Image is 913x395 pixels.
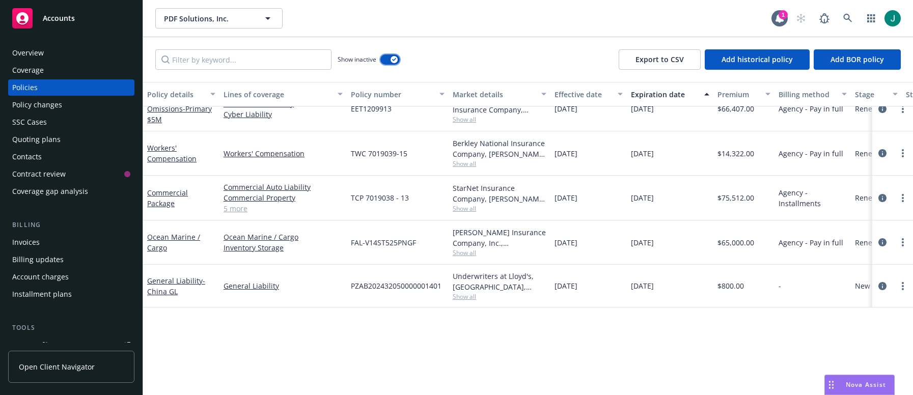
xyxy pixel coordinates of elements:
span: PDF Solutions, Inc. [164,13,252,24]
a: Ocean Marine / Cargo [147,232,200,252]
div: 1 [779,10,788,19]
button: Add BOR policy [814,49,901,70]
input: Filter by keyword... [155,49,331,70]
a: circleInformation [876,147,889,159]
a: Overview [8,45,134,61]
button: Market details [449,82,550,106]
div: Tools [8,323,134,333]
div: Manage files [12,337,56,353]
a: Cyber Liability [224,109,343,120]
div: Policy number [351,89,433,100]
div: Berkley National Insurance Company, [PERSON_NAME] Corporation [453,138,546,159]
span: Nova Assist [846,380,886,389]
a: Contacts [8,149,134,165]
span: New [855,280,870,291]
a: Commercial Package [147,188,188,208]
a: circleInformation [876,236,889,248]
a: more [897,236,909,248]
div: Policies [12,79,38,96]
div: Policy details [147,89,204,100]
div: Quoting plans [12,131,61,148]
span: $75,512.00 [717,192,754,203]
a: circleInformation [876,280,889,292]
button: Stage [851,82,902,106]
a: 5 more [224,203,343,214]
a: Accounts [8,4,134,33]
span: TCP 7019038 - 13 [351,192,409,203]
img: photo [884,10,901,26]
span: Show all [453,159,546,168]
div: Billing [8,220,134,230]
button: Nova Assist [824,375,895,395]
span: $800.00 [717,280,744,291]
button: Export to CSV [619,49,701,70]
div: Installment plans [12,286,72,302]
a: more [897,192,909,204]
div: Drag to move [825,375,838,394]
div: Account charges [12,269,69,285]
span: - China GL [147,276,205,296]
button: Expiration date [627,82,713,106]
button: Lines of coverage [219,82,347,106]
span: Renewal [855,192,884,203]
a: Commercial Property [224,192,343,203]
a: Workers' Compensation [147,143,197,163]
span: [DATE] [631,237,654,248]
a: Coverage gap analysis [8,183,134,200]
a: Account charges [8,269,134,285]
a: Report a Bug [814,8,835,29]
a: Quoting plans [8,131,134,148]
span: Renewal [855,103,884,114]
span: [DATE] [555,237,577,248]
button: Premium [713,82,774,106]
span: Add historical policy [722,54,793,64]
div: Market details [453,89,535,100]
span: [DATE] [555,148,577,159]
div: Billing method [779,89,836,100]
button: Policy details [143,82,219,106]
a: Ocean Marine / Cargo [224,232,343,242]
span: [DATE] [631,148,654,159]
a: Manage files [8,337,134,353]
span: Renewal [855,148,884,159]
span: $66,407.00 [717,103,754,114]
a: circleInformation [876,103,889,115]
span: $65,000.00 [717,237,754,248]
div: Coverage [12,62,44,78]
div: Stage [855,89,887,100]
a: Installment plans [8,286,134,302]
a: more [897,103,909,115]
span: [DATE] [631,280,654,291]
div: Lines of coverage [224,89,331,100]
span: TWC 7019039-15 [351,148,407,159]
div: Contract review [12,166,66,182]
div: Expiration date [631,89,698,100]
div: Premium [717,89,759,100]
span: [DATE] [555,192,577,203]
div: Coverage gap analysis [12,183,88,200]
span: $14,322.00 [717,148,754,159]
span: Show all [453,115,546,124]
div: Overview [12,45,44,61]
div: Contacts [12,149,42,165]
a: Billing updates [8,251,134,268]
span: Show all [453,248,546,257]
span: FAL-V14ST525PNGF [351,237,416,248]
div: StarNet Insurance Company, [PERSON_NAME] Corporation [453,183,546,204]
a: Policies [8,79,134,96]
span: Export to CSV [635,54,684,64]
a: Search [838,8,858,29]
span: PZAB202432050000001401 [351,280,441,291]
a: Inventory Storage [224,242,343,253]
div: Underwriters at Lloyd's, [GEOGRAPHIC_DATA], [PERSON_NAME] of [GEOGRAPHIC_DATA], Worldwide Insuran... [453,271,546,292]
a: circleInformation [876,192,889,204]
span: Renewal [855,237,884,248]
a: General Liability [224,280,343,291]
a: General Liability [147,276,205,296]
span: Agency - Pay in full [779,148,843,159]
span: Show all [453,204,546,213]
div: SSC Cases [12,114,47,130]
a: Workers' Compensation [224,148,343,159]
a: Start snowing [791,8,811,29]
a: Invoices [8,234,134,250]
